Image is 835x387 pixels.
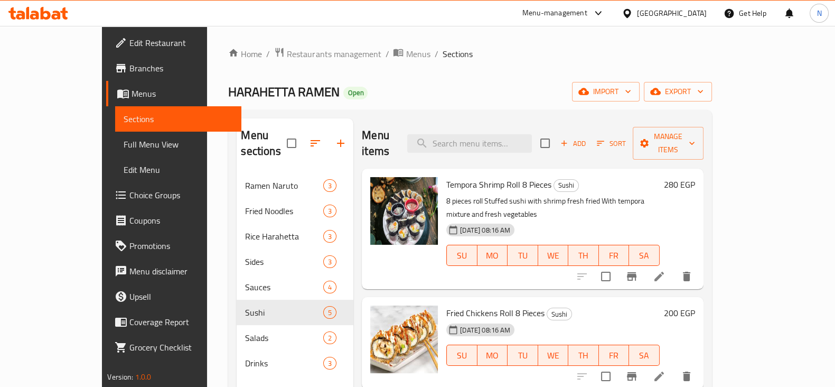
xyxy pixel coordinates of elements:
h6: 200 EGP [664,306,695,320]
span: Fried Noodles [245,205,323,217]
span: Ramen Naruto [245,179,323,192]
span: TU [512,248,534,263]
span: Add [559,137,587,150]
a: Restaurants management [274,47,381,61]
a: Edit menu item [653,370,665,383]
span: 5 [324,308,336,318]
span: Sushi [547,308,571,320]
div: Open [343,87,368,99]
span: Restaurants management [287,48,381,60]
div: items [323,255,336,268]
span: MO [482,348,504,363]
a: Choice Groups [106,182,241,208]
h6: 280 EGP [664,177,695,192]
a: Menus [393,47,430,61]
span: 3 [324,181,336,191]
span: Tempora Shrimp Roll 8 Pieces [446,177,551,192]
span: [DATE] 08:16 AM [456,225,514,235]
span: Version: [107,370,133,384]
span: 3 [324,257,336,267]
span: Menus [406,48,430,60]
div: items [323,205,336,217]
div: Salads2 [237,325,353,351]
div: Sushi [245,306,323,319]
a: Upsell [106,284,241,309]
div: items [323,331,336,344]
a: Branches [106,56,241,81]
span: SA [633,248,655,263]
span: Add item [556,135,590,152]
span: Manage items [641,130,695,156]
button: delete [674,264,699,289]
span: Coupons [129,214,233,227]
button: TH [568,345,599,366]
button: MO [477,245,508,266]
span: Coverage Report [129,316,233,328]
span: SU [451,248,473,263]
span: WE [542,248,565,263]
div: Sauces [245,281,323,293]
button: TH [568,245,599,266]
button: SA [629,245,660,266]
div: Rice Harahetta3 [237,224,353,249]
img: Tempora Shrimp Roll 8 Pieces [370,177,438,245]
button: MO [477,345,508,366]
p: 8 pieces roll Stuffed sushi with shrimp fresh fried With tempora mixture and fresh vegetables [446,195,659,221]
li: / [385,48,389,60]
span: Drinks [245,357,323,370]
button: Manage items [633,127,703,160]
button: SU [446,245,477,266]
button: WE [538,245,569,266]
a: Promotions [106,233,241,259]
a: Full Menu View [115,132,241,157]
span: Grocery Checklist [129,341,233,354]
button: Branch-specific-item [619,264,644,289]
button: FR [599,245,630,266]
img: Fried Chickens Roll 8 Pieces [370,306,438,373]
h2: Menu items [362,127,394,159]
span: SU [451,348,473,363]
span: [DATE] 08:16 AM [456,325,514,335]
a: Coverage Report [106,309,241,335]
span: 3 [324,358,336,368]
a: Menu disclaimer [106,259,241,284]
button: export [644,82,712,102]
span: TU [512,348,534,363]
button: FR [599,345,630,366]
span: FR [603,348,625,363]
div: [GEOGRAPHIC_DATA] [637,7,707,19]
button: SU [446,345,477,366]
nav: Menu sections [237,169,353,380]
div: Menu-management [522,7,587,20]
span: 3 [324,232,336,242]
span: Select section [534,132,556,154]
span: Sections [124,113,233,125]
button: WE [538,345,569,366]
div: Sushi5 [237,300,353,325]
div: Drinks3 [237,351,353,376]
span: Salads [245,331,323,344]
a: Sections [115,106,241,132]
span: Sort [597,137,626,150]
li: / [434,48,438,60]
div: items [323,357,336,370]
a: Grocery Checklist [106,335,241,360]
span: Select to update [595,265,617,288]
span: SA [633,348,655,363]
div: Fried Noodles3 [237,198,353,224]
span: Edit Menu [124,163,233,176]
span: Choice Groups [129,189,233,201]
span: Sections [442,48,472,60]
span: TH [573,248,595,263]
span: Menus [132,87,233,100]
a: Menus [106,81,241,106]
span: 4 [324,282,336,292]
div: Sauces4 [237,274,353,300]
button: TU [508,245,538,266]
button: Add [556,135,590,152]
button: Sort [594,135,628,152]
a: Edit Menu [115,157,241,182]
span: 2 [324,333,336,343]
